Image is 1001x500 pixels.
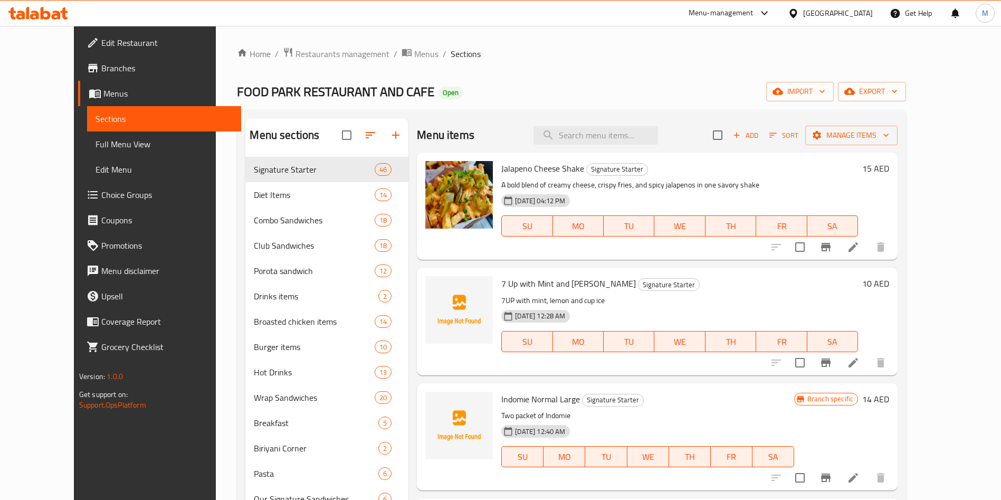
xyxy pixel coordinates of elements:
button: FR [711,446,752,467]
button: FR [756,331,807,352]
button: Add [729,127,762,144]
button: WE [627,446,669,467]
span: Branch specific [803,394,857,404]
div: items [375,265,392,277]
a: Edit Restaurant [78,30,241,55]
span: TU [589,449,623,465]
button: export [838,82,906,101]
div: items [375,214,392,227]
span: SA [812,334,854,350]
button: SA [752,446,794,467]
span: Edit Restaurant [101,36,233,49]
span: Manage items [814,129,889,142]
button: Branch-specific-item [813,350,838,375]
span: Porota sandwich [254,265,375,277]
span: 14 [375,317,391,327]
span: FR [760,334,803,350]
a: Branches [78,55,241,81]
span: Get support on: [79,388,128,401]
span: Drinks items [254,290,378,303]
span: 18 [375,215,391,225]
img: 7 Up with Mint and Lemon [425,276,493,344]
span: Choice Groups [101,188,233,201]
span: Menu disclaimer [101,265,233,277]
button: import [766,82,834,101]
span: Broasted chicken items [254,315,375,328]
span: 5 [379,418,391,428]
span: Upsell [101,290,233,303]
button: MO [553,331,604,352]
div: Combo Sandwiches18 [245,207,408,233]
div: Wrap Sandwiches20 [245,385,408,410]
div: Porota sandwich12 [245,258,408,284]
h2: Menu sections [250,127,319,143]
a: Restaurants management [283,47,389,61]
span: Hot Drinks [254,366,375,379]
button: TH [706,215,756,237]
img: Indomie Normal Large [425,392,493,459]
a: Edit menu item [847,241,860,253]
nav: breadcrumb [237,47,906,61]
span: 6 [379,469,391,479]
span: Sections [451,48,481,60]
span: SU [506,219,548,234]
span: WE [659,334,701,350]
div: items [375,188,392,201]
div: Menu-management [689,7,754,20]
button: SU [501,446,544,467]
span: 10 [375,342,391,352]
span: WE [659,219,701,234]
span: Open [438,88,463,97]
a: Full Menu View [87,131,241,157]
span: TH [710,334,752,350]
span: MO [557,334,599,350]
div: items [378,290,392,303]
span: FR [715,449,748,465]
span: 13 [375,367,391,378]
span: Breakfast [254,417,378,429]
span: Wrap Sandwiches [254,391,375,404]
span: Add item [729,127,762,144]
button: MO [553,215,604,237]
div: items [375,315,392,328]
li: / [394,48,397,60]
button: delete [868,350,893,375]
a: Edit Menu [87,157,241,182]
div: Drinks items2 [245,284,408,309]
div: items [375,391,392,404]
span: 12 [375,266,391,276]
div: items [375,341,392,353]
p: A bold blend of creamy cheese, crispy fries, and spicy jalapenos in one savory shake [501,178,858,192]
span: FR [760,219,803,234]
li: / [443,48,446,60]
p: Two packet of Indomie [501,409,794,422]
div: items [378,442,392,455]
span: Menus [414,48,438,60]
a: Menus [78,81,241,106]
div: Hot Drinks13 [245,360,408,385]
button: WE [654,331,705,352]
span: Branches [101,62,233,74]
a: Menu disclaimer [78,258,241,284]
span: Add [731,129,760,141]
button: SU [501,331,552,352]
div: Signature Starter [254,163,375,176]
div: [GEOGRAPHIC_DATA] [803,7,873,19]
button: Branch-specific-item [813,234,838,260]
div: Burger items10 [245,334,408,360]
a: Support.OpsPlatform [79,398,146,412]
span: TH [673,449,707,465]
a: Upsell [78,284,241,309]
span: Sort [769,129,798,141]
span: Club Sandwiches [254,239,375,252]
span: Promotions [101,239,233,252]
div: Club Sandwiches18 [245,233,408,258]
div: Open [438,87,463,99]
span: Pasta [254,467,378,480]
div: Signature Starter [582,394,644,407]
button: FR [756,215,807,237]
span: [DATE] 12:28 AM [511,311,569,321]
span: Diet Items [254,188,375,201]
button: TU [604,215,654,237]
span: TU [608,219,650,234]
